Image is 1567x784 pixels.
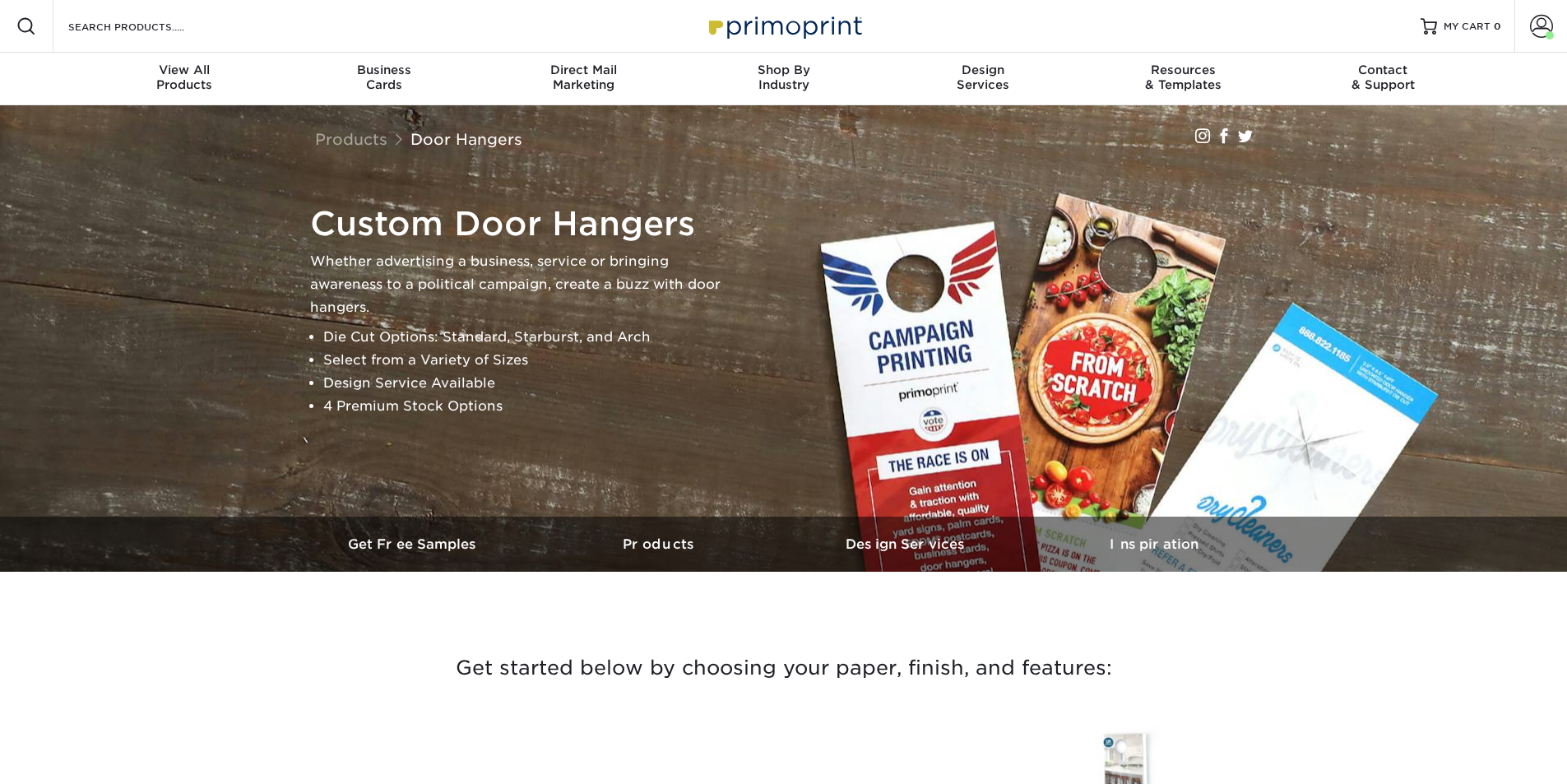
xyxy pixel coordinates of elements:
[883,63,1083,77] span: Design
[67,16,227,36] input: SEARCH PRODUCTS.....
[85,53,285,105] a: View AllProducts
[1494,21,1501,32] span: 0
[484,53,684,105] a: Direct MailMarketing
[1283,53,1483,105] a: Contact& Support
[784,517,1031,572] a: Design Services
[702,8,866,44] img: Primoprint
[310,250,721,319] p: Whether advertising a business, service or bringing awareness to a political campaign, create a b...
[323,395,721,418] li: 4 Premium Stock Options
[310,204,721,244] h1: Custom Door Hangers
[284,63,484,92] div: Cards
[85,63,285,77] span: View All
[484,63,684,77] span: Direct Mail
[1031,517,1277,572] a: Inspiration
[537,536,784,552] h3: Products
[784,536,1031,552] h3: Design Services
[684,53,883,105] a: Shop ByIndustry
[883,63,1083,92] div: Services
[303,631,1265,705] h3: Get started below by choosing your paper, finish, and features:
[684,63,883,77] span: Shop By
[484,63,684,92] div: Marketing
[1083,63,1283,92] div: & Templates
[1444,20,1491,34] span: MY CART
[323,326,721,349] li: Die Cut Options: Standard, Starburst, and Arch
[1031,536,1277,552] h3: Inspiration
[315,130,387,148] a: Products
[1283,63,1483,92] div: & Support
[684,63,883,92] div: Industry
[290,517,537,572] a: Get Free Samples
[323,349,721,372] li: Select from a Variety of Sizes
[410,130,522,148] a: Door Hangers
[323,372,721,395] li: Design Service Available
[883,53,1083,105] a: DesignServices
[1083,63,1283,77] span: Resources
[284,63,484,77] span: Business
[1283,63,1483,77] span: Contact
[290,536,537,552] h3: Get Free Samples
[85,63,285,92] div: Products
[537,517,784,572] a: Products
[284,53,484,105] a: BusinessCards
[1083,53,1283,105] a: Resources& Templates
